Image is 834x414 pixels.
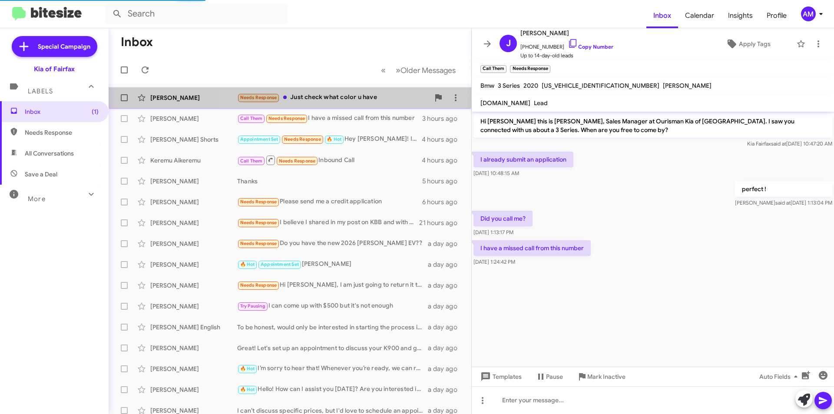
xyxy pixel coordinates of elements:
div: 6 hours ago [422,198,464,206]
div: [PERSON_NAME] [150,198,237,206]
span: Special Campaign [38,42,90,51]
span: (1) [92,107,99,116]
small: Needs Response [510,65,550,73]
div: 4 hours ago [422,135,464,144]
div: a day ago [428,385,464,394]
div: 21 hours ago [419,219,464,227]
a: Calendar [678,3,721,28]
span: Up to 14-day-old leads [520,51,613,60]
div: [PERSON_NAME] [150,239,237,248]
div: a day ago [428,344,464,352]
p: I already submit an application [473,152,573,167]
span: All Conversations [25,149,74,158]
span: Appointment Set [240,136,278,142]
span: Kia Fairfax [DATE] 10:47:20 AM [747,140,832,147]
span: 3 Series [498,82,520,89]
span: Templates [479,369,522,384]
span: More [28,195,46,203]
div: Just check what color u have [237,93,430,103]
div: 4 hours ago [422,156,464,165]
span: [PERSON_NAME] [DATE] 1:13:04 PM [735,199,832,206]
input: Search [105,3,288,24]
div: [PERSON_NAME] Shorts [150,135,237,144]
div: I can come up with $500 but it's not enough [237,301,428,311]
div: Keremu Aikeremu [150,156,237,165]
div: To be honest, would only be interested in starting the process if I knew what comparable offers f... [237,323,428,331]
div: a day ago [428,302,464,311]
div: a day ago [428,364,464,373]
button: Mark Inactive [570,369,632,384]
span: Mark Inactive [587,369,625,384]
div: Hey [PERSON_NAME]! I can stop by in a few minutes, after my meeting. [237,134,422,144]
span: Call Them [240,158,263,164]
a: Special Campaign [12,36,97,57]
p: Did you call me? [473,211,533,226]
span: Needs Response [240,282,277,288]
button: Next [391,61,461,79]
a: Profile [760,3,794,28]
button: Auto Fields [752,369,808,384]
button: Previous [376,61,391,79]
span: Bmw [480,82,494,89]
div: [PERSON_NAME] [150,260,237,269]
div: a day ago [428,281,464,290]
div: 3 hours ago [422,114,464,123]
div: [PERSON_NAME] [150,302,237,311]
nav: Page navigation example [376,61,461,79]
div: Kia of Fairfax [34,65,75,73]
div: [PERSON_NAME] [150,364,237,373]
button: AM [794,7,824,21]
span: said at [771,140,786,147]
div: Do you have the new 2026 [PERSON_NAME] EV?? [237,238,428,248]
span: Appointment Set [261,262,299,267]
div: [PERSON_NAME] [150,385,237,394]
span: Needs Response [279,158,316,164]
div: Hi [PERSON_NAME], I am just going to return it to the dealership [237,280,428,290]
p: Hi [PERSON_NAME] this is [PERSON_NAME], Sales Manager at Ourisman Kia of [GEOGRAPHIC_DATA]. I saw... [473,113,832,138]
div: Inbound Call [237,155,422,166]
p: I have a missed call from this number [473,240,591,256]
span: 2020 [523,82,538,89]
span: [PERSON_NAME] [520,28,613,38]
span: Needs Response [240,220,277,225]
span: [DATE] 1:24:42 PM [473,258,515,265]
div: Great! Let's set up an appointment to discuss your K900 and get you a fair offer. What day works ... [237,344,428,352]
div: [PERSON_NAME] [237,259,428,269]
span: Needs Response [25,128,99,137]
span: Inbox [25,107,99,116]
span: Needs Response [240,95,277,100]
span: 🔥 Hot [240,387,255,392]
span: J [506,36,511,50]
span: [PHONE_NUMBER] [520,38,613,51]
div: [PERSON_NAME] [150,219,237,227]
div: Please send me a credit application [237,197,422,207]
span: Older Messages [400,66,456,75]
button: Apply Tags [703,36,792,52]
span: [DOMAIN_NAME] [480,99,530,107]
span: Needs Response [240,241,277,246]
h1: Inbox [121,35,153,49]
div: Thanks [237,177,422,185]
span: Save a Deal [25,170,57,179]
span: said at [775,199,791,206]
span: » [396,65,400,76]
div: I have a missed call from this number [237,113,422,123]
span: Try Pausing [240,303,265,309]
div: [PERSON_NAME] [150,177,237,185]
div: [PERSON_NAME] [150,93,237,102]
div: 5 hours ago [422,177,464,185]
span: Pause [546,369,563,384]
a: Insights [721,3,760,28]
small: Call Them [480,65,506,73]
button: Pause [529,369,570,384]
span: 🔥 Hot [327,136,341,142]
span: [PERSON_NAME] [663,82,712,89]
div: [PERSON_NAME] [150,114,237,123]
span: « [381,65,386,76]
a: Inbox [646,3,678,28]
span: Needs Response [268,116,305,121]
div: AM [801,7,816,21]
